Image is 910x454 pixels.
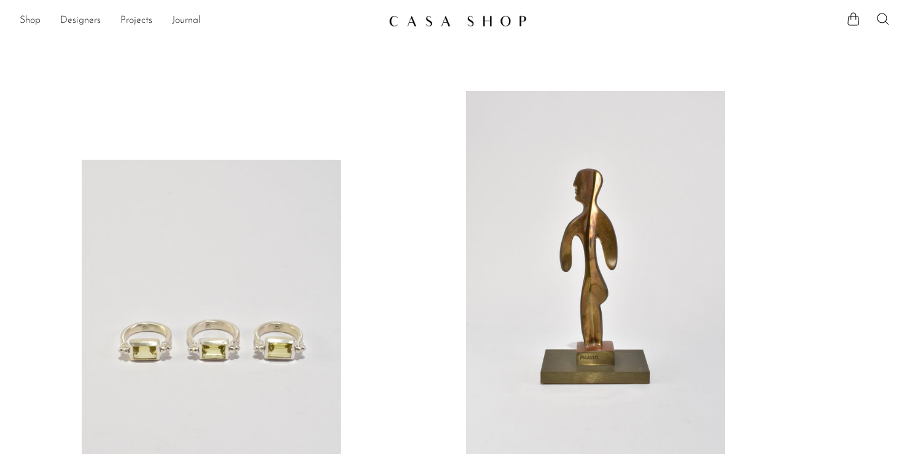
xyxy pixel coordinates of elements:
a: Journal [172,13,201,29]
a: Designers [60,13,101,29]
a: Shop [20,13,41,29]
ul: NEW HEADER MENU [20,10,379,31]
nav: Desktop navigation [20,10,379,31]
a: Projects [120,13,152,29]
